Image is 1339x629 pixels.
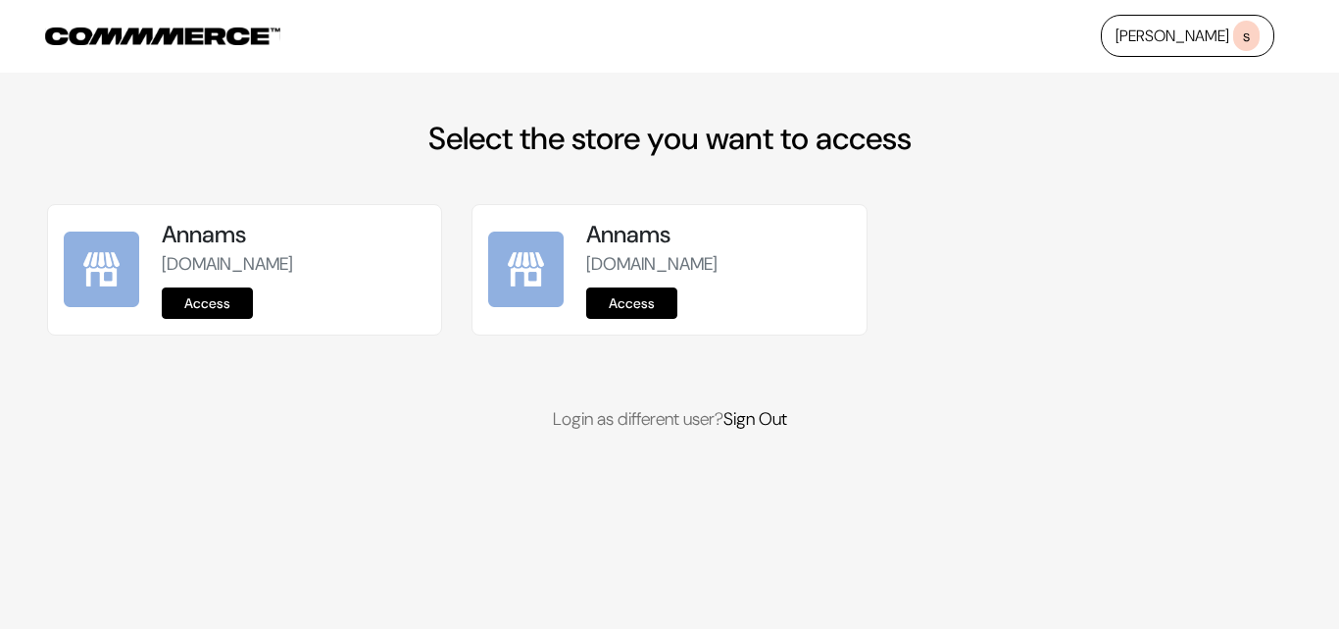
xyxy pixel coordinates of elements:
[723,407,787,431] a: Sign Out
[47,406,1292,433] p: Login as different user?
[64,232,139,307] img: Annams
[1233,21,1260,51] span: s
[162,288,253,319] a: Access
[586,221,850,249] h5: Annams
[162,251,425,278] p: [DOMAIN_NAME]
[488,232,564,307] img: Annams
[47,120,1292,157] h2: Select the store you want to access
[162,221,425,249] h5: Annams
[45,27,280,45] img: COMMMERCE
[586,251,850,278] p: [DOMAIN_NAME]
[1101,15,1274,57] a: [PERSON_NAME]s
[586,288,677,319] a: Access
